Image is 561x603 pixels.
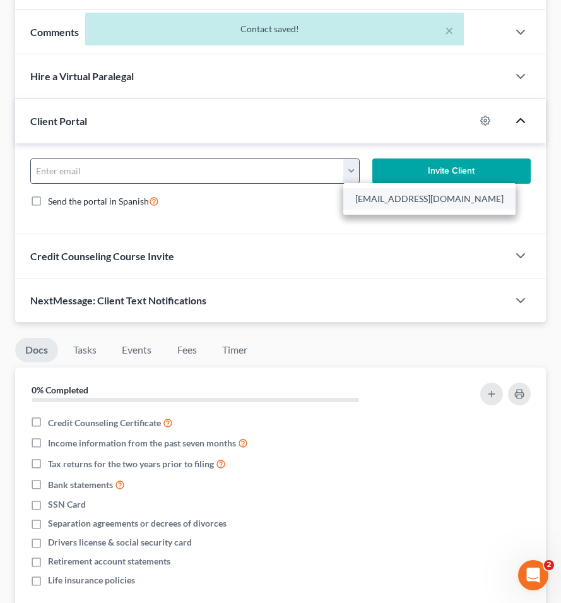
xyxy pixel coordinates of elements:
[30,250,174,262] span: Credit Counseling Course Invite
[48,498,86,511] span: SSN Card
[48,417,161,429] span: Credit Counseling Certificate
[212,338,257,362] a: Timer
[15,338,58,362] a: Docs
[48,517,227,530] span: Separation agreements or decrees of divorces
[30,70,134,82] span: Hire a Virtual Paralegal
[48,196,149,206] span: Send the portal in Spanish
[48,479,113,491] span: Bank statements
[95,23,454,35] div: Contact saved!
[63,338,107,362] a: Tasks
[112,338,162,362] a: Events
[544,560,554,570] span: 2
[445,23,454,38] button: ×
[518,560,548,590] iframe: Intercom live chat
[32,385,88,395] strong: 0% Completed
[48,458,214,470] span: Tax returns for the two years prior to filing
[343,188,516,210] a: [EMAIL_ADDRESS][DOMAIN_NAME]
[167,338,207,362] a: Fees
[48,437,236,450] span: Income information from the past seven months
[372,158,531,184] button: Invite Client
[30,294,206,306] span: NextMessage: Client Text Notifications
[30,115,87,127] span: Client Portal
[48,555,170,568] span: Retirement account statements
[48,574,135,587] span: Life insurance policies
[31,159,344,183] input: Enter email
[48,536,192,549] span: Drivers license & social security card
